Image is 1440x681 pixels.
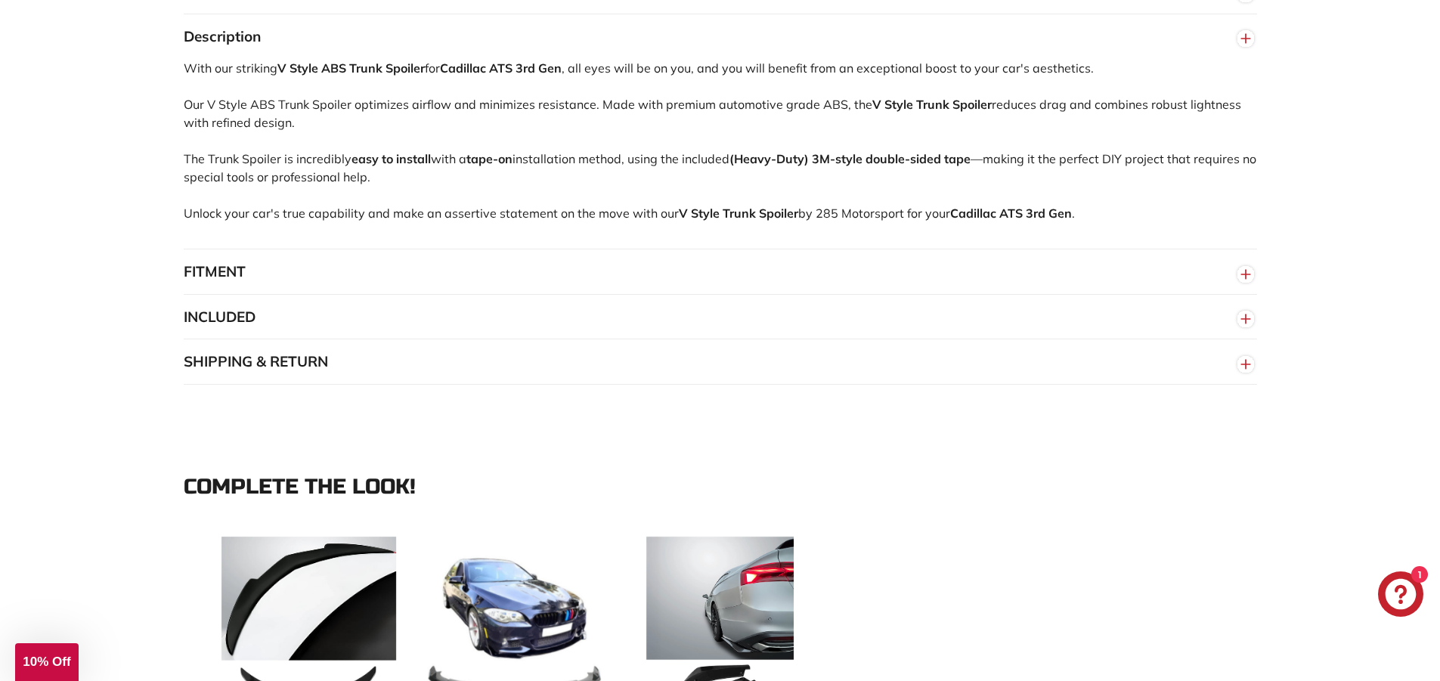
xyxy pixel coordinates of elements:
[349,60,425,76] strong: Trunk Spoiler
[15,643,79,681] div: 10% Off
[723,206,798,221] strong: Trunk Spoiler
[184,249,1257,295] button: FITMENT
[440,60,562,76] strong: Cadillac ATS 3rd Gen
[916,97,992,112] strong: Trunk Spoiler
[466,151,513,166] strong: tape-on
[950,206,1072,221] strong: Cadillac ATS 3rd Gen
[729,151,971,166] strong: (Heavy-Duty) 3M-style double-sided tape
[1373,571,1428,621] inbox-online-store-chat: Shopify online store chat
[277,60,318,76] strong: V Style
[184,59,1257,249] div: With our striking for , all eyes will be on you, and you will benefit from an exceptional boost t...
[184,339,1257,385] button: SHIPPING & RETURN
[184,295,1257,340] button: INCLUDED
[184,14,1257,60] button: Description
[23,655,70,669] span: 10% Off
[679,206,720,221] strong: V Style
[321,60,346,76] strong: ABS
[184,475,1257,499] div: Complete the look!
[872,97,913,112] strong: V Style
[351,151,431,166] strong: easy to install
